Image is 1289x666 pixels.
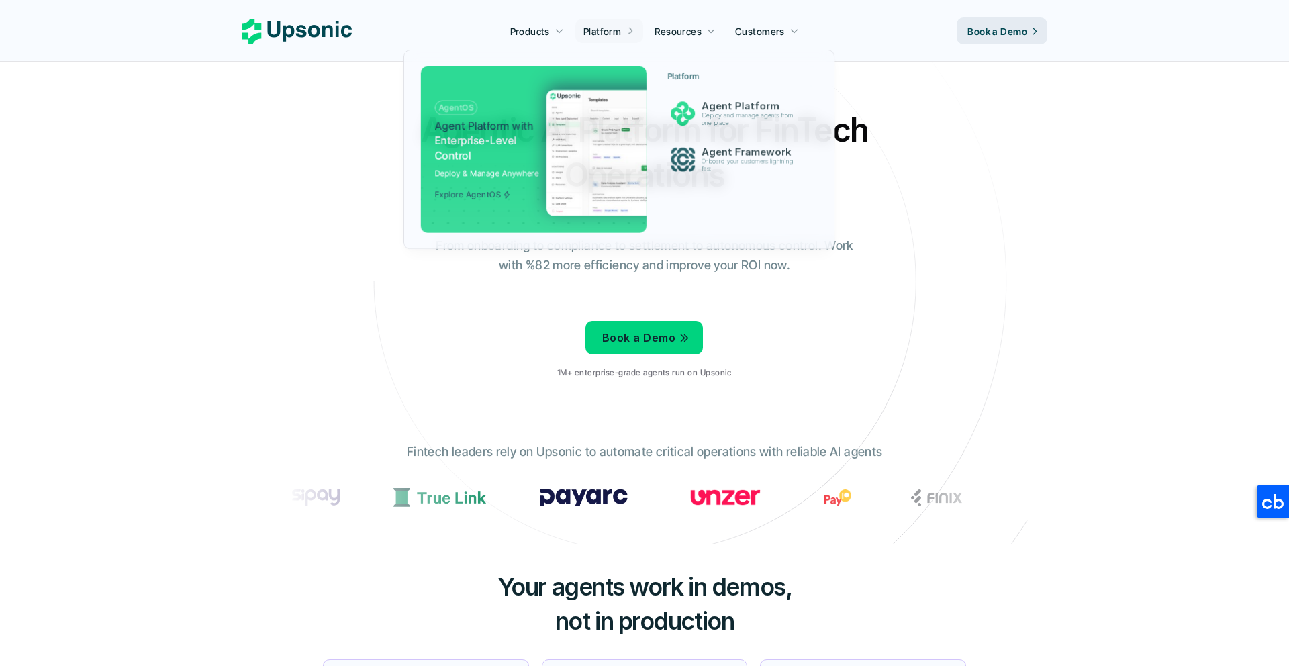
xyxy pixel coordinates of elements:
[655,24,702,38] p: Resources
[583,24,621,38] p: Platform
[497,572,792,602] span: Your agents work in demos,
[435,190,511,199] span: Explore AgentOS
[510,24,550,38] p: Products
[435,166,539,179] p: Deploy & Manage Anywhere
[439,103,474,113] p: AgentOS
[502,19,572,43] a: Products
[407,442,882,462] p: Fintech leaders rely on Upsonic to automate critical operations with reliable AI agents
[435,190,501,199] p: Explore AgentOS
[555,606,734,636] span: not in production
[735,24,785,38] p: Customers
[602,328,675,348] p: Book a Demo
[702,146,800,158] p: Agent Framework
[435,119,534,132] span: Agent Platform with
[702,158,799,173] p: Onboard your customers lightning fast
[668,72,700,81] p: Platform
[585,321,703,354] a: Book a Demo
[702,101,800,113] p: Agent Platform
[967,24,1027,38] p: Book a Demo
[957,17,1047,44] a: Book a Demo
[426,236,863,275] p: From onboarding to compliance to settlement to autonomous control. Work with %82 more efficiency ...
[421,66,647,233] a: AgentOSAgent Platform withEnterprise-Level ControlDeploy & Manage AnywhereExplore AgentOS
[557,368,731,377] p: 1M+ enterprise-grade agents run on Upsonic
[435,118,537,163] p: Enterprise-Level Control
[702,113,799,127] p: Deploy and manage agents from one place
